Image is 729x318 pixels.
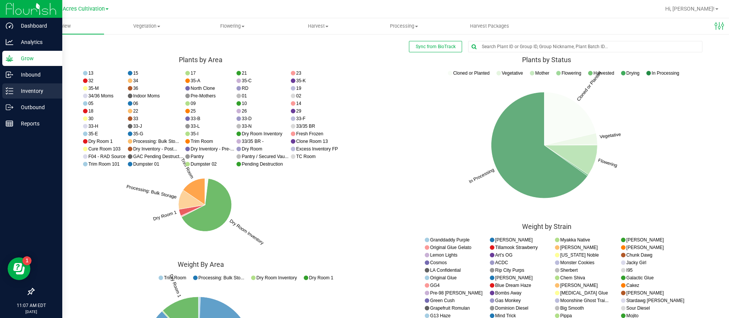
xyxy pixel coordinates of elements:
[535,70,549,76] text: Mother
[191,101,196,106] text: 09
[133,146,177,152] text: Dry Inventory - Post...
[495,252,513,257] text: Art's OG
[88,146,121,152] text: Cure Room 103
[296,101,301,106] text: 14
[276,23,361,30] span: Harvest
[560,290,608,295] text: [MEDICAL_DATA] Glue
[430,252,458,257] text: Lemon Lights
[256,275,297,280] text: Dry Room Inventory
[242,93,247,99] text: 01
[665,6,715,12] span: Hi, [PERSON_NAME]!
[430,260,447,265] text: Cosmos
[88,116,94,121] text: 30
[379,223,714,230] div: Weight by Strain
[22,256,32,265] iframe: Resource center unread badge
[430,244,472,250] text: Original Glue Gelato
[296,146,338,152] text: Excess Inventory FP
[560,267,578,273] text: Sherbert
[133,161,159,167] text: Dumpster 01
[88,86,99,91] text: 35-M
[560,305,584,310] text: Big Smooth
[626,244,664,250] text: [PERSON_NAME]
[430,290,483,295] text: Pre-98 [PERSON_NAME]
[652,70,679,76] text: In Processing
[495,267,524,273] text: Rip City Purps
[242,101,247,106] text: 10
[495,237,533,242] text: [PERSON_NAME]
[560,252,599,257] text: [US_STATE] Noble
[296,108,301,114] text: 29
[133,154,183,159] text: GAC Pending Destruct...
[430,313,451,318] text: G13 Haze
[191,154,204,159] text: Pantry
[242,124,252,129] text: 33-N
[495,275,533,280] text: [PERSON_NAME]
[88,70,94,76] text: 13
[626,260,647,265] text: Jacky Girl
[13,21,59,30] p: Dashboard
[626,313,639,318] text: Mojito
[88,124,98,129] text: 33-H
[88,154,126,159] text: F04 - RAD Source
[33,56,368,64] div: Plants by Area
[133,139,179,144] text: Processing: Bulk Sto...
[495,305,528,310] text: Dominion Diesel
[562,70,581,76] text: Flowering
[133,116,139,121] text: 33
[626,298,685,303] text: Stardawg [PERSON_NAME]
[13,70,59,79] p: Inbound
[275,18,361,34] a: Harvest
[242,154,289,159] text: Pantry / Secured Vau...
[242,131,282,136] text: Dry Room Inventory
[133,86,139,91] text: 36
[361,23,447,30] span: Processing
[8,257,30,280] iframe: Resource center
[242,139,264,144] text: 33/35 BR -
[495,260,508,265] text: ACDC
[430,275,457,280] text: Original Glue
[6,55,13,62] inline-svg: Grow
[191,146,234,152] text: Dry Inventory - Pre-...
[191,78,200,83] text: 35-A
[560,237,590,242] text: Myakka Native
[6,38,13,46] inline-svg: Analytics
[133,78,139,83] text: 34
[191,93,216,99] text: Pre-Mothers
[560,244,598,250] text: [PERSON_NAME]
[409,41,462,52] button: Sync from BioTrack
[379,56,714,64] div: Plants by Status
[361,18,447,34] a: Processing
[453,70,489,76] text: Cloned or Planted
[3,302,59,309] p: 11:07 AM EDT
[13,38,59,47] p: Analytics
[13,86,59,96] p: Inventory
[242,108,247,114] text: 26
[593,70,614,76] text: Harvested
[6,87,13,95] inline-svg: Inventory
[560,282,598,288] text: [PERSON_NAME]
[430,237,470,242] text: Granddaddy Purple
[88,161,120,167] text: Trim Room 101
[88,131,98,136] text: 35-E
[309,275,333,280] text: Dry Room 1
[416,44,456,49] span: Sync from BioTrack
[242,161,283,167] text: Pending Destruction
[191,161,217,167] text: Dumpster 02
[430,298,455,303] text: Green Cush
[133,131,144,136] text: 35-G
[296,139,328,144] text: Clone Room 13
[133,124,142,129] text: 33-J
[460,23,519,30] span: Harvest Packages
[6,22,13,30] inline-svg: Dashboard
[6,71,13,78] inline-svg: Inbound
[296,124,315,129] text: 33/35 BR
[191,124,200,129] text: 33-L
[190,23,275,30] span: Flowering
[13,103,59,112] p: Outbound
[495,282,531,288] text: Blue Dream Haze
[133,70,139,76] text: 15
[502,70,523,76] text: Vegetative
[242,116,252,121] text: 33-D
[560,298,609,303] text: Moonshine Ghost Trai...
